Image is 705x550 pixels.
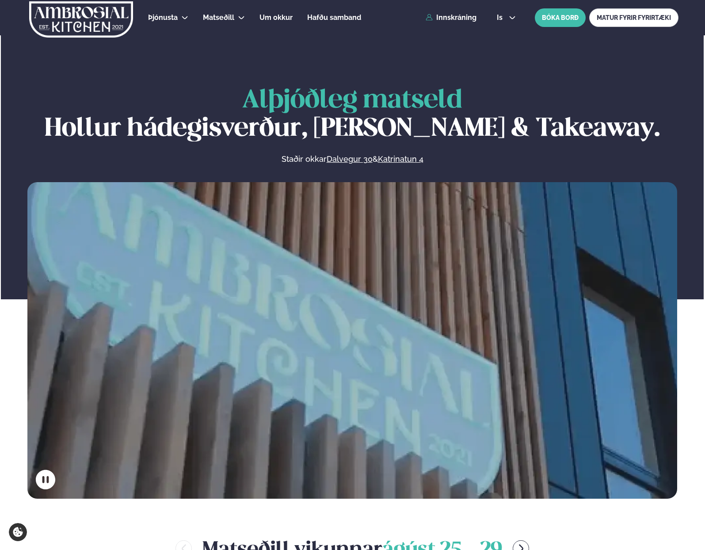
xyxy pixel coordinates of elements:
[426,14,476,22] a: Innskráning
[148,12,178,23] a: Þjónusta
[535,8,586,27] button: BÓKA BORÐ
[242,88,462,113] span: Alþjóðleg matseld
[307,13,361,22] span: Hafðu samband
[203,12,234,23] a: Matseðill
[148,13,178,22] span: Þjónusta
[203,13,234,22] span: Matseðill
[490,14,523,21] button: is
[589,8,678,27] a: MATUR FYRIR FYRIRTÆKI
[185,154,519,164] p: Staðir okkar &
[327,154,373,164] a: Dalvegur 30
[259,12,293,23] a: Um okkur
[27,87,677,143] h1: Hollur hádegisverður, [PERSON_NAME] & Takeaway.
[28,1,134,38] img: logo
[307,12,361,23] a: Hafðu samband
[9,523,27,541] a: Cookie settings
[378,154,423,164] a: Katrinatun 4
[259,13,293,22] span: Um okkur
[497,14,505,21] span: is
